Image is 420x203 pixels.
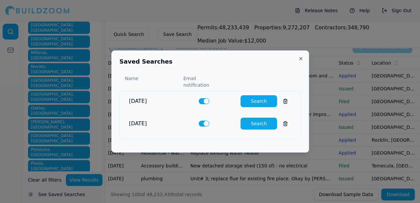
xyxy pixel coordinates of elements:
[129,120,194,128] div: [DATE]
[240,118,277,130] button: Search
[240,95,277,107] button: Search
[125,75,178,88] div: Name
[183,75,222,88] div: Email notification
[120,59,301,65] h2: Saved Searches
[129,97,194,105] div: [DATE]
